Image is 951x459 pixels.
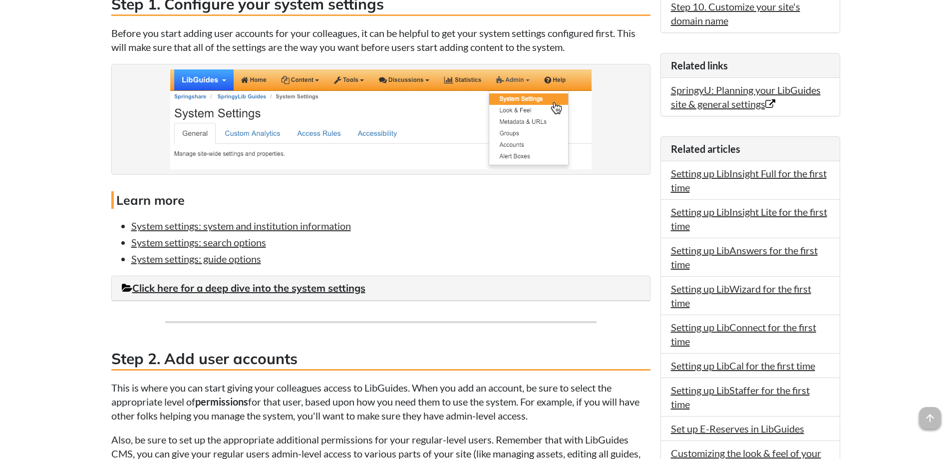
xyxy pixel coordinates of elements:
[671,360,815,372] a: Setting up LibCal for the first time
[671,321,816,347] a: Setting up LibConnect for the first time
[919,408,941,420] a: arrow_upward
[111,191,650,209] h4: Learn more
[671,84,821,110] a: SpringyU: Planning your LibGuides site & general settings
[131,253,261,265] a: System settings: guide options
[671,0,800,26] a: Step 10. Customize your site's domain name
[170,69,592,169] img: The System Settings page
[671,143,740,155] span: Related articles
[919,407,941,429] span: arrow_upward
[111,348,650,371] h3: Step 2. Add user accounts
[131,220,351,232] a: System settings: system and institution information
[131,236,266,248] a: System settings: search options
[111,381,650,423] p: This is where you can start giving your colleagues access to LibGuides. When you add an account, ...
[111,26,650,54] p: Before you start adding user accounts for your colleagues, it can be helpful to get your system s...
[195,396,248,408] strong: permissions
[671,206,827,232] a: Setting up LibInsight Lite for the first time
[671,59,728,71] span: Related links
[671,423,804,435] a: Set up E-Reserves in LibGuides
[671,283,811,309] a: Setting up LibWizard for the first time
[671,167,827,193] a: Setting up LibInsight Full for the first time
[671,244,818,270] a: Setting up LibAnswers for the first time
[671,384,810,410] a: Setting up LibStaffer for the first time
[122,282,365,294] a: Click here for a deep dive into the system settings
